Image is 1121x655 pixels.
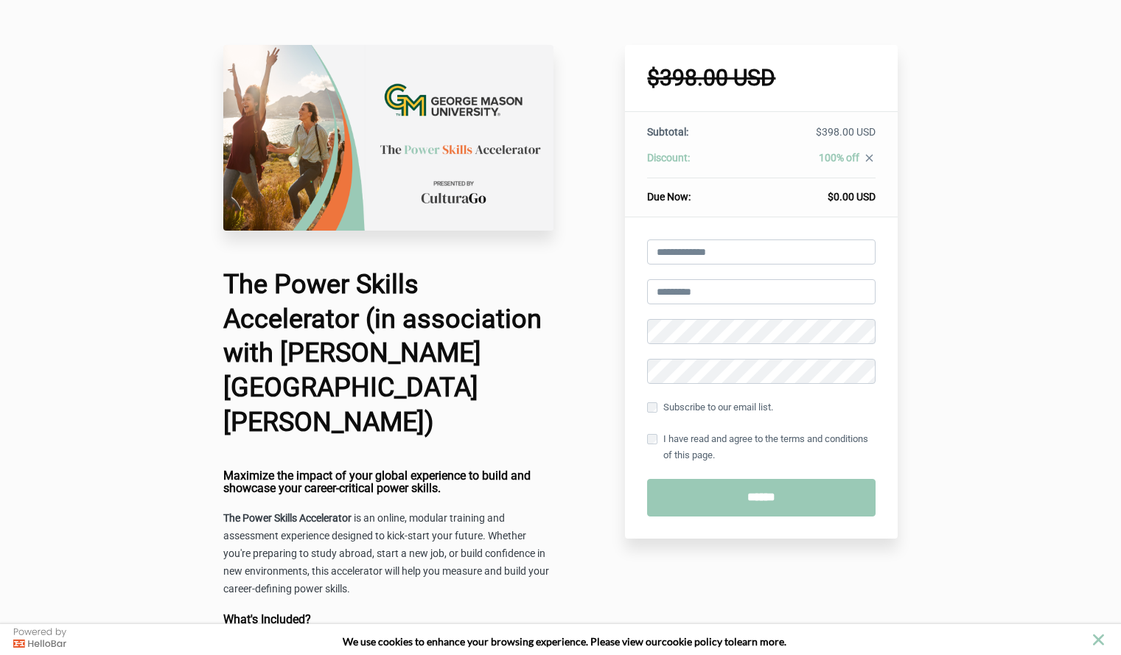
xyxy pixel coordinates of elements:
input: Subscribe to our email list. [647,402,657,413]
span: learn more. [734,635,786,648]
td: $398.00 USD [744,125,876,150]
span: 100% off [819,152,859,164]
h1: The Power Skills Accelerator (in association with [PERSON_NAME][GEOGRAPHIC_DATA][PERSON_NAME]) [223,267,553,440]
img: a3e68b-4460-fe2-a77a-207fc7264441_University_Check_Out_Page_17_.png [223,45,553,231]
a: cookie policy [662,635,722,648]
span: Subtotal: [647,126,688,138]
h4: What's Included? [223,613,553,626]
button: close [1089,631,1108,649]
span: $0.00 USD [828,191,876,203]
strong: to [724,635,734,648]
th: Discount: [647,150,743,178]
strong: The Power Skills Accelerator [223,512,352,524]
label: I have read and agree to the terms and conditions of this page. [647,431,876,463]
p: is an online, modular training and assessment experience designed to kick-start your future. Whet... [223,510,553,598]
label: Subscribe to our email list. [647,399,773,416]
th: Due Now: [647,178,743,205]
h4: Maximize the impact of your global experience to build and showcase your career-critical power sk... [223,469,553,495]
input: I have read and agree to the terms and conditions of this page. [647,434,657,444]
span: We use cookies to enhance your browsing experience. Please view our [343,635,662,648]
i: close [863,152,876,164]
h1: $398.00 USD [647,67,876,89]
a: close [859,152,876,168]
